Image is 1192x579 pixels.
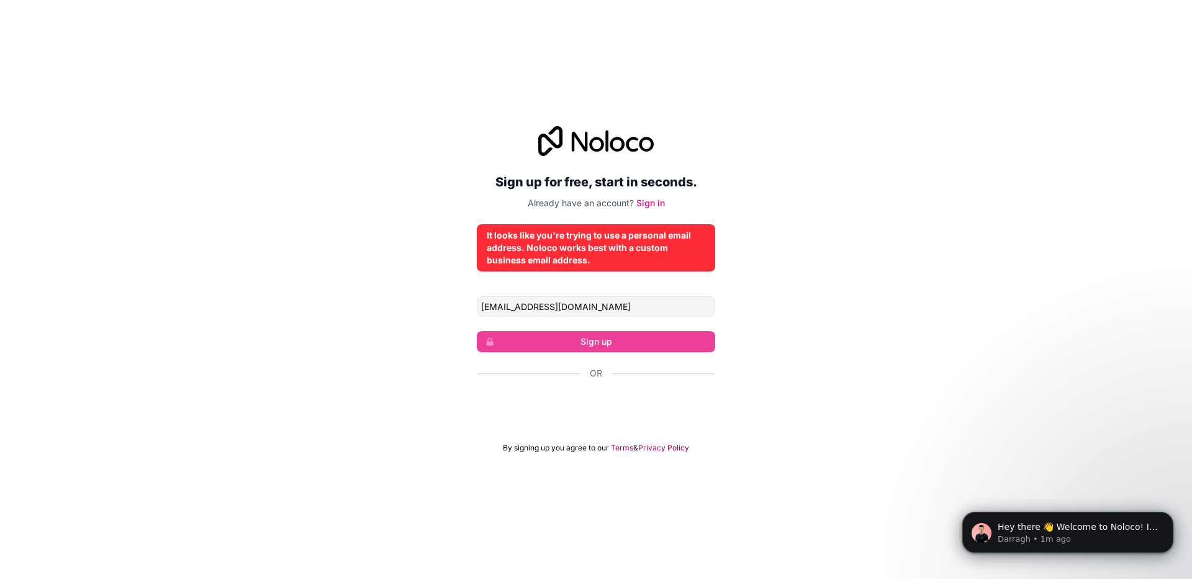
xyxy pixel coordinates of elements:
a: Terms [611,443,633,453]
span: Already have an account? [528,198,634,208]
a: Privacy Policy [638,443,689,453]
a: Sign in [636,198,665,208]
div: It looks like you're trying to use a personal email address. Noloco works best with a custom busi... [487,229,705,267]
span: Or [590,367,602,380]
iframe: Кнопка "Войти с аккаунтом Google" [471,393,721,421]
span: By signing up you agree to our [503,443,609,453]
h2: Sign up for free, start in seconds. [477,171,715,193]
button: Sign up [477,331,715,352]
input: Email address [477,296,715,316]
iframe: Intercom notifications message [944,486,1192,573]
span: & [633,443,638,453]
